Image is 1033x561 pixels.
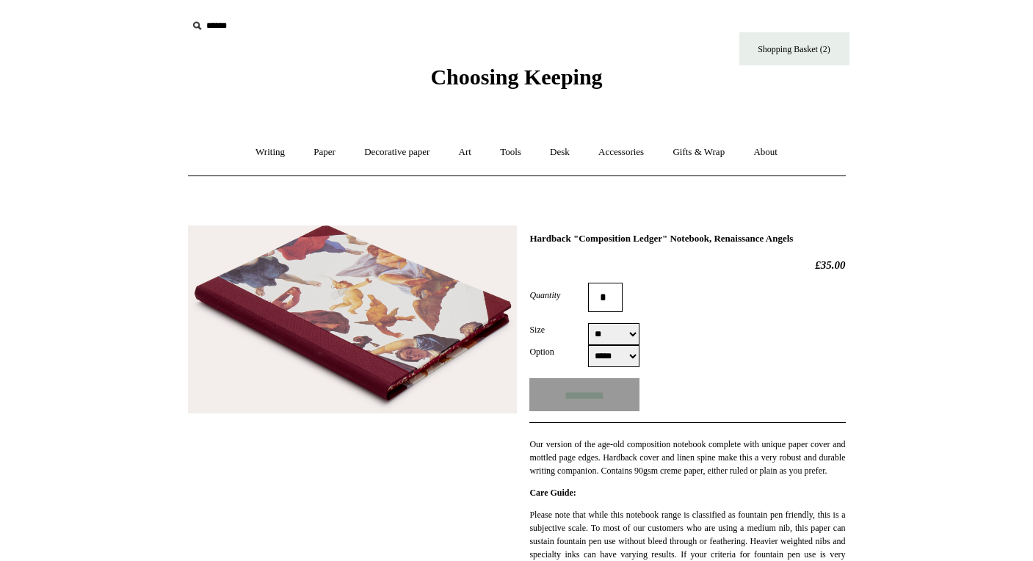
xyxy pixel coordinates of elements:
h2: £35.00 [529,258,845,272]
a: Choosing Keeping [430,76,602,87]
a: Art [446,133,485,172]
strong: Care Guide: [529,488,576,498]
label: Quantity [529,289,588,302]
a: Paper [300,133,349,172]
img: Hardback "Composition Ledger" Notebook, Renaissance Angels [188,225,517,414]
label: Option [529,345,588,358]
a: Tools [487,133,534,172]
label: Size [529,323,588,336]
span: Choosing Keeping [430,65,602,89]
a: Accessories [585,133,657,172]
a: Decorative paper [351,133,443,172]
a: About [740,133,791,172]
a: Desk [537,133,583,172]
p: Our version of the age-old composition notebook complete with unique paper cover and mottled page... [529,438,845,477]
a: Shopping Basket (2) [739,32,849,65]
a: Gifts & Wrap [659,133,738,172]
h1: Hardback "Composition Ledger" Notebook, Renaissance Angels [529,233,845,245]
a: Writing [242,133,298,172]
